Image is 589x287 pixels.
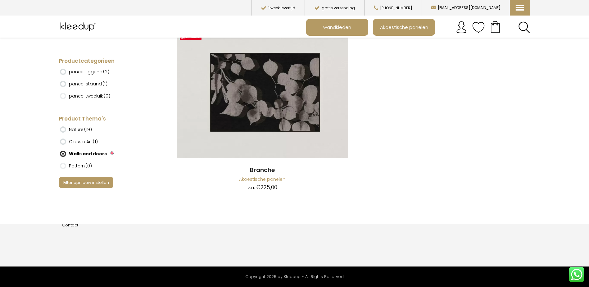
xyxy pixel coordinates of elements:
span: v.a. [247,184,255,191]
img: Kleedup [59,19,99,34]
span: (1) [102,81,107,87]
span: (0) [85,163,92,169]
label: paneel liggend [69,66,109,77]
label: paneel staand [69,79,107,89]
nav: Main menu [306,19,535,36]
span: wandkleden [320,21,355,33]
label: paneel tweeluik [69,91,110,101]
label: Nature [69,124,92,135]
label: Walls and doors [69,148,107,159]
a: Contact [62,222,78,228]
a: Branche [177,166,348,175]
span: € [256,184,261,191]
bdi: 225,00 [256,184,277,191]
span: (2) [103,69,109,75]
a: Your cart [485,19,506,34]
a: wandkleden [307,20,368,35]
a: Akoestische panelen [374,20,434,35]
h4: Productcategorieën [59,57,153,65]
span: Akoestische panelen [377,21,432,33]
button: Filter opnieuw instellen [59,177,113,188]
span: (1) [93,139,98,145]
span: (0) [104,93,110,99]
img: verlanglijstje.svg [472,21,485,34]
span: (19) [84,126,92,133]
label: Pattern [69,161,92,171]
a: Akoestische panelen [239,176,285,182]
img: Verwijderen [110,151,114,155]
a: Branche [177,30,348,159]
label: Classic Art [69,136,98,147]
img: Branche [177,30,348,158]
img: account.svg [455,21,468,34]
h4: Product Thema's [59,115,153,123]
a: Search [518,21,530,33]
div: Copyright 2025 by Kleedup - All Rights Reserved [59,273,530,281]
